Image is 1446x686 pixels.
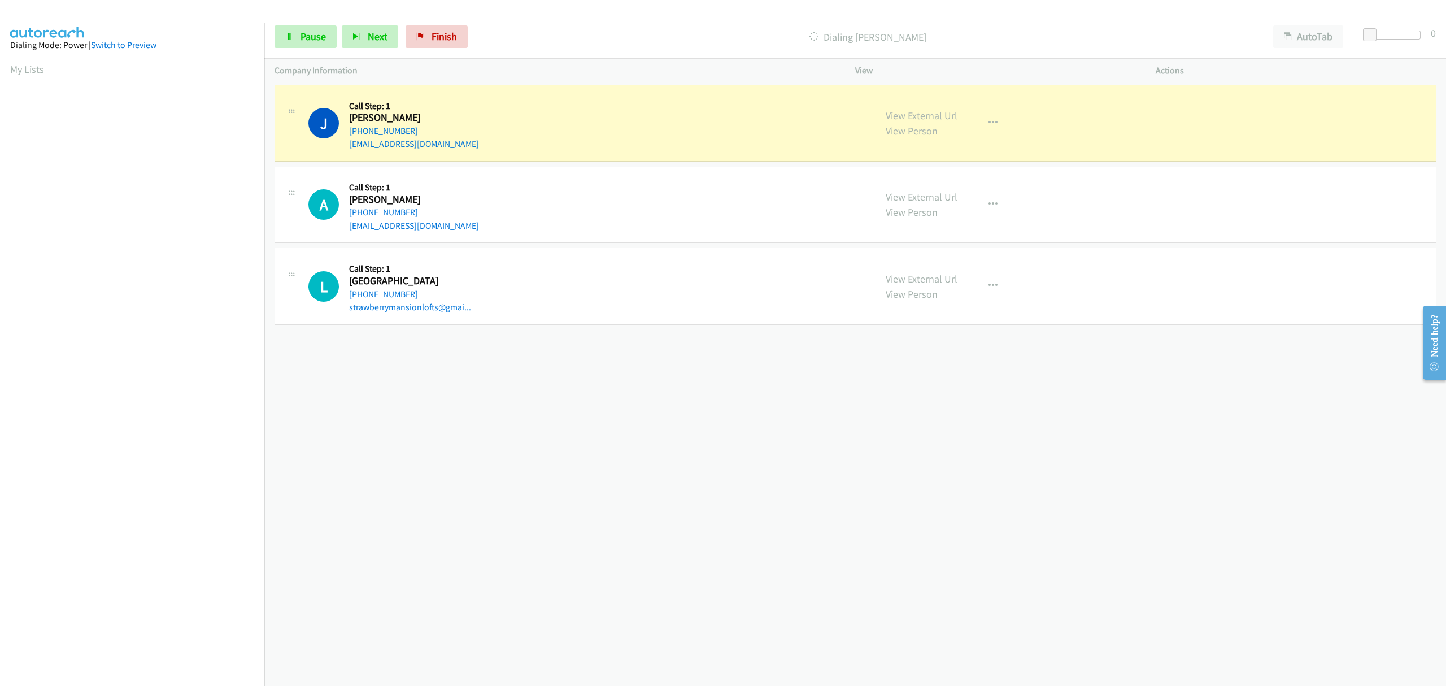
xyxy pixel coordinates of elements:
[349,193,471,206] h2: [PERSON_NAME]
[10,38,254,52] div: Dialing Mode: Power |
[349,263,471,275] h5: Call Step: 1
[308,189,339,220] h1: A
[308,271,339,302] div: The call is yet to be attempted
[886,206,938,219] a: View Person
[886,272,957,285] a: View External Url
[349,302,471,312] a: strawberrymansionlofts@gmai...
[886,124,938,137] a: View Person
[10,87,264,624] iframe: Dialpad
[10,63,44,76] a: My Lists
[406,25,468,48] a: Finish
[91,40,156,50] a: Switch to Preview
[349,101,479,112] h5: Call Step: 1
[1431,25,1436,41] div: 0
[855,64,1135,77] p: View
[275,25,337,48] a: Pause
[886,288,938,301] a: View Person
[349,138,479,149] a: [EMAIL_ADDRESS][DOMAIN_NAME]
[349,220,479,231] a: [EMAIL_ADDRESS][DOMAIN_NAME]
[300,30,326,43] span: Pause
[886,109,957,122] a: View External Url
[349,275,471,288] h2: [GEOGRAPHIC_DATA]
[275,64,835,77] p: Company Information
[1414,298,1446,388] iframe: Resource Center
[349,207,418,218] a: [PHONE_NUMBER]
[1156,64,1436,77] p: Actions
[1273,25,1343,48] button: AutoTab
[308,108,339,138] h1: J
[432,30,457,43] span: Finish
[886,190,957,203] a: View External Url
[368,30,387,43] span: Next
[1369,31,1421,40] div: Delay between calls (in seconds)
[349,182,479,193] h5: Call Step: 1
[349,289,418,299] a: [PHONE_NUMBER]
[483,29,1253,45] p: Dialing [PERSON_NAME]
[308,189,339,220] div: The call is yet to be attempted
[342,25,398,48] button: Next
[349,125,418,136] a: [PHONE_NUMBER]
[349,111,471,124] h2: [PERSON_NAME]
[308,271,339,302] h1: L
